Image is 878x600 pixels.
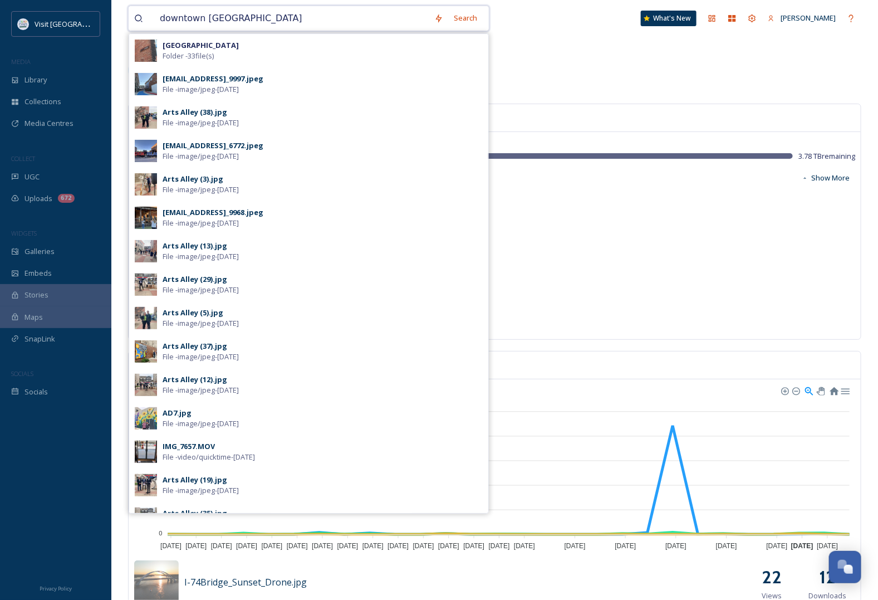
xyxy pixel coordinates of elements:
img: QCCVB_VISIT_vert_logo_4c_tagline_122019.svg [18,18,29,30]
span: File - image/jpeg - [DATE] [163,418,239,429]
tspan: [DATE] [262,542,283,550]
tspan: [DATE] [791,542,813,550]
div: Selection Zoom [804,386,813,395]
div: Zoom In [781,387,788,394]
tspan: [DATE] [463,542,484,550]
img: 1c8000e6-d3b1-45a7-b559-c9e6c3e7c585.jpg [135,508,157,530]
div: IMG_7657.MOV [163,441,215,452]
tspan: [DATE] [388,542,409,550]
img: 8d4d7482-ee8f-4e16-832d-c7c1cac916e7.jpg [135,140,157,162]
tspan: [DATE] [362,542,384,550]
img: d53dd28f-0a3c-46c5-a87f-b4313445105d.jpg [135,73,157,95]
div: Arts Alley (35).jpg [163,508,227,519]
img: 4822ef94-331a-4a5c-8fcd-6fb1512d58e8.jpg [135,106,157,129]
img: 425484e9-0026-4e11-b088-d7fff5caacf6.jpg [135,207,157,229]
h2: 12 [819,564,836,591]
tspan: [DATE] [236,542,257,550]
tspan: [DATE] [185,542,207,550]
div: Menu [840,386,850,395]
span: File - image/jpeg - [DATE] [163,318,239,329]
span: COLLECT [11,154,35,163]
button: Open Chat [829,551,861,583]
a: Privacy Policy [40,581,72,594]
tspan: [DATE] [615,542,636,550]
span: MEDIA [11,57,31,66]
strong: [GEOGRAPHIC_DATA] [163,40,239,50]
a: What's New [641,11,696,26]
tspan: [DATE] [413,542,434,550]
tspan: [DATE] [665,542,686,550]
span: Galleries [24,246,55,257]
img: e90b56b1-c10c-4ac9-bdcb-64fd51e892a0.jpg [135,40,157,62]
tspan: [DATE] [817,542,838,550]
span: File - image/jpeg - [DATE] [163,385,239,396]
span: SnapLink [24,334,55,344]
tspan: [DATE] [337,542,359,550]
div: [EMAIL_ADDRESS]_9997.jpeg [163,74,263,84]
span: File - image/jpeg - [DATE] [163,118,239,128]
div: Arts Alley (37).jpg [163,341,227,352]
div: Arts Alley (3).jpg [163,174,223,184]
span: Library [24,75,47,85]
div: [EMAIL_ADDRESS]_9968.jpeg [163,207,263,218]
div: 672 [58,194,75,203]
span: Media Centres [24,118,73,129]
tspan: [DATE] [716,542,737,550]
h2: 22 [762,564,782,591]
img: 7db2bde8-b7e0-4daa-b7e5-d6a9d3bdeeb9.jpg [135,340,157,363]
span: I-74Bridge_Sunset_Drone.jpg [184,576,307,588]
span: Visit [GEOGRAPHIC_DATA] [35,18,121,29]
tspan: [DATE] [438,542,459,550]
span: Socials [24,387,48,397]
div: Reset Zoom [829,386,838,395]
span: UGC [24,172,40,182]
img: 3e629b74-1948-43d6-9217-808594471c8e.jpg [135,307,157,329]
span: File - image/jpeg - [DATE] [163,218,239,228]
tspan: [DATE] [514,542,535,550]
tspan: [DATE] [287,542,308,550]
span: File - image/jpeg - [DATE] [163,84,239,95]
div: Arts Alley (38).jpg [163,107,227,118]
span: File - image/jpeg - [DATE] [163,352,239,362]
div: Search [449,7,483,29]
input: Search your library [154,6,429,31]
span: Uploads [24,193,52,204]
div: Arts Alley (19).jpg [163,475,227,485]
div: Zoom Out [792,387,799,394]
span: Embeds [24,268,52,279]
span: Collections [24,96,61,107]
tspan: [DATE] [211,542,232,550]
img: b5eeaa47-2325-4c89-a6a2-b9366afe9d0b.jpg [135,441,157,463]
tspan: [DATE] [767,542,788,550]
div: Arts Alley (12).jpg [163,374,227,385]
tspan: [DATE] [489,542,510,550]
div: Arts Alley (13).jpg [163,241,227,251]
span: SOCIALS [11,369,33,378]
div: Arts Alley (5).jpg [163,308,223,318]
span: 3.78 TB remaining [798,151,855,162]
img: 7c6108b4-1607-4ac4-92a3-d82c3630ef8a.jpg [135,374,157,396]
span: File - image/jpeg - [DATE] [163,251,239,262]
tspan: [DATE] [160,542,182,550]
span: Stories [24,290,48,300]
span: Folder - 33 file(s) [163,51,214,61]
span: Maps [24,312,43,323]
span: File - video/quicktime - [DATE] [163,452,255,462]
tspan: [DATE] [565,542,586,550]
span: File - image/jpeg - [DATE] [163,485,239,496]
span: File - image/jpeg - [DATE] [163,285,239,295]
img: 8e754b8e-88a7-4b1c-8bfb-38364f43295a.jpg [135,407,157,430]
span: WIDGETS [11,229,37,237]
div: Arts Alley (29).jpg [163,274,227,285]
a: [PERSON_NAME] [762,7,841,29]
span: Privacy Policy [40,585,72,592]
span: File - image/jpeg - [DATE] [163,151,239,162]
img: 21665fb8-d108-4a1d-b393-0427f28cfeeb.jpg [135,474,157,496]
img: 372ee3dc-175f-474b-a11f-963b96ba7567.jpg [135,173,157,196]
tspan: [DATE] [312,542,333,550]
div: Panning [817,387,823,394]
div: [EMAIL_ADDRESS]_6772.jpeg [163,140,263,151]
span: File - image/jpeg - [DATE] [163,184,239,195]
tspan: 0 [159,530,162,536]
